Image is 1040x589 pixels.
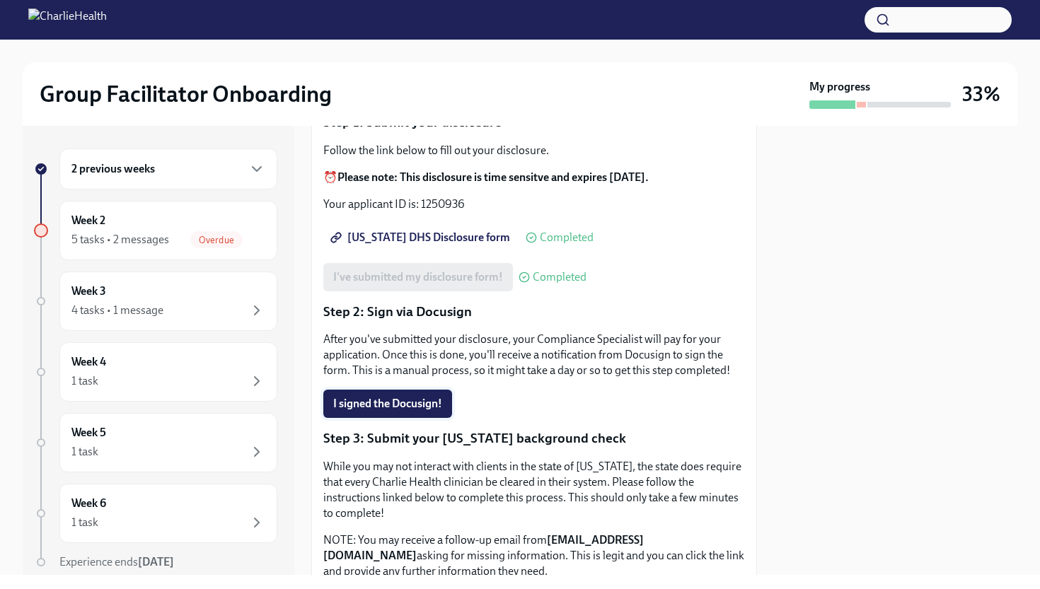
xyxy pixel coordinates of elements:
[71,213,105,228] h6: Week 2
[323,143,745,158] p: Follow the link below to fill out your disclosure.
[323,223,520,252] a: [US_STATE] DHS Disclosure form
[323,532,745,579] p: NOTE: You may receive a follow-up email from asking for missing information. This is legit and yo...
[71,425,106,441] h6: Week 5
[71,161,155,177] h6: 2 previous weeks
[71,232,169,247] div: 5 tasks • 2 messages
[71,354,106,370] h6: Week 4
[337,170,649,184] strong: Please note: This disclosure is time sensitve and expires [DATE].
[71,373,98,389] div: 1 task
[28,8,107,31] img: CharlieHealth
[138,555,174,568] strong: [DATE]
[59,148,277,189] div: 2 previous weeks
[71,515,98,530] div: 1 task
[323,533,644,562] strong: [EMAIL_ADDRESS][DOMAIN_NAME]
[323,429,745,448] p: Step 3: Submit your [US_STATE] background check
[533,272,587,283] span: Completed
[809,79,870,95] strong: My progress
[40,80,332,108] h2: Group Facilitator Onboarding
[540,232,594,243] span: Completed
[323,170,745,185] p: ⏰
[323,390,452,418] button: I signed the Docusign!
[323,303,745,321] p: Step 2: Sign via Docusign
[34,413,277,472] a: Week 51 task
[333,397,442,411] span: I signed the Docusign!
[34,272,277,331] a: Week 34 tasks • 1 message
[34,201,277,260] a: Week 25 tasks • 2 messagesOverdue
[323,459,745,521] p: While you may not interact with clients in the state of [US_STATE], the state does require that e...
[323,332,745,378] p: After you've submitted your disclosure, your Compliance Specialist will pay for your application....
[71,284,106,299] h6: Week 3
[34,484,277,543] a: Week 61 task
[190,235,243,245] span: Overdue
[34,342,277,402] a: Week 41 task
[59,555,174,568] span: Experience ends
[71,444,98,460] div: 1 task
[333,231,510,245] span: [US_STATE] DHS Disclosure form
[962,81,1000,107] h3: 33%
[71,303,163,318] div: 4 tasks • 1 message
[323,197,745,212] p: Your applicant ID is: 1250936
[71,496,106,511] h6: Week 6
